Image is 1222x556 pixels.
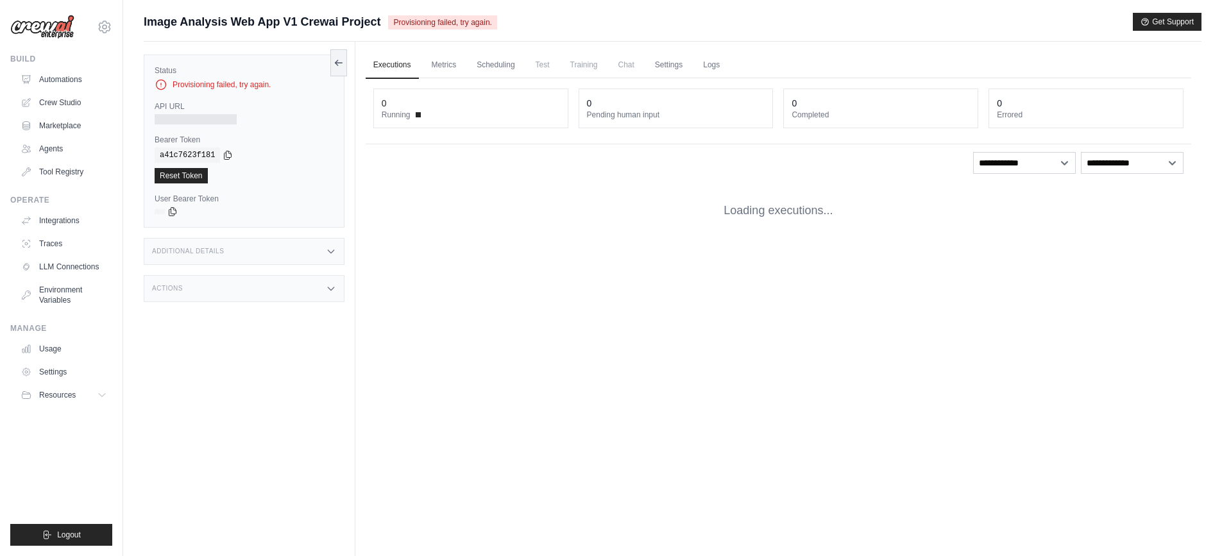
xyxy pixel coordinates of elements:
span: Chat is not available until the deployment is complete [611,52,642,78]
div: Manage [10,323,112,333]
div: Loading executions... [366,181,1191,240]
div: Operate [10,195,112,205]
dt: Pending human input [587,110,765,120]
div: Provisioning failed, try again. [155,78,334,91]
a: Metrics [424,52,464,79]
button: Logout [10,524,112,546]
label: Status [155,65,334,76]
a: Reset Token [155,168,208,183]
span: Resources [39,390,76,400]
span: Test [528,52,557,78]
a: Usage [15,339,112,359]
a: Traces [15,233,112,254]
label: Bearer Token [155,135,334,145]
a: Tool Registry [15,162,112,182]
label: API URL [155,101,334,112]
a: Executions [366,52,419,79]
div: 0 [792,97,797,110]
a: Scheduling [469,52,522,79]
a: Marketplace [15,115,112,136]
code: a41c7623f181 [155,147,220,163]
div: 0 [382,97,387,110]
span: Image Analysis Web App V1 Crewai Project [144,13,380,31]
a: Logs [695,52,727,79]
a: Agents [15,139,112,159]
div: Build [10,54,112,64]
h3: Actions [152,285,183,292]
button: Resources [15,385,112,405]
div: 0 [587,97,592,110]
a: Environment Variables [15,280,112,310]
span: Training is not available until the deployment is complete [563,52,606,78]
a: LLM Connections [15,257,112,277]
label: User Bearer Token [155,194,334,204]
a: Automations [15,69,112,90]
div: 0 [997,97,1002,110]
span: Logout [57,530,81,540]
a: Settings [647,52,690,79]
dt: Completed [792,110,970,120]
a: Settings [15,362,112,382]
dt: Errored [997,110,1175,120]
span: Provisioning failed, try again. [388,15,496,29]
button: Get Support [1133,13,1201,31]
h3: Additional Details [152,248,224,255]
a: Integrations [15,210,112,231]
a: Crew Studio [15,92,112,113]
span: Running [382,110,411,120]
img: Logo [10,15,74,39]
